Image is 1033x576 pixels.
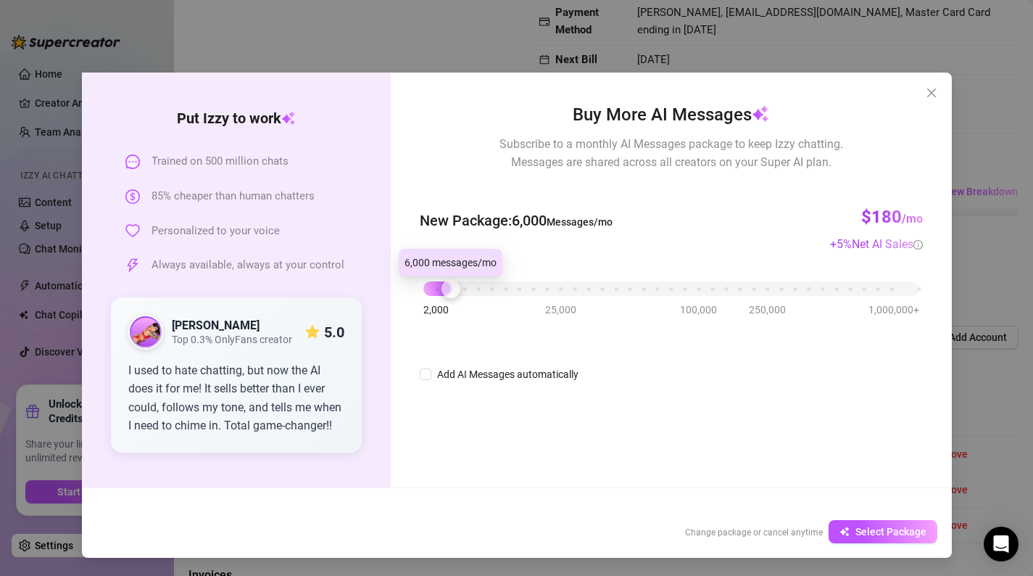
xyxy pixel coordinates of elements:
span: dollar [125,189,140,204]
span: + 5 % [830,237,923,251]
span: 100,000 [680,302,717,318]
span: 25,000 [545,302,576,318]
div: I used to hate chatting, but now the AI does it for me! It sells better than I ever could, follow... [128,361,345,435]
strong: 5.0 [324,324,344,341]
span: thunderbolt [125,258,140,273]
span: star [305,325,320,340]
span: New Package : 6,000 [420,210,613,232]
span: 250,000 [749,302,786,318]
div: Add AI Messages automatically [437,366,578,382]
span: Change package or cancel anytime [685,527,823,538]
span: 85% cheaper than human chatters [152,188,315,205]
span: Close [920,87,943,99]
span: Messages/mo [547,216,613,228]
button: Close [920,81,943,104]
div: 6,000 messages/mo [399,249,502,276]
strong: Put Izzy to work [177,110,296,127]
span: info-circle [913,240,923,250]
span: Top 0.3% OnlyFans creator [172,334,292,346]
span: Trained on 500 million chats [152,153,289,170]
span: /mo [902,212,923,226]
span: close [926,87,937,99]
h3: $180 [861,206,923,229]
span: 1,000,000+ [868,302,919,318]
img: public [130,316,162,348]
span: 2,000 [423,302,449,318]
span: Personalized to your voice [152,223,280,240]
span: Buy More AI Messages [573,102,769,129]
span: heart [125,223,140,238]
span: Always available, always at your control [152,257,344,274]
span: message [125,155,140,169]
span: Select Package [855,526,926,538]
button: Select Package [829,520,937,543]
div: Net AI Sales [852,235,923,253]
div: Open Intercom Messenger [984,527,1019,561]
span: Subscribe to a monthly AI Messages package to keep Izzy chatting. Messages are shared across all ... [499,135,843,171]
strong: [PERSON_NAME] [172,318,260,332]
